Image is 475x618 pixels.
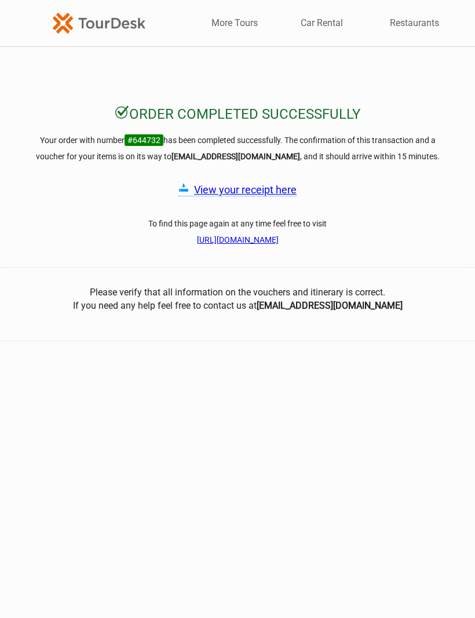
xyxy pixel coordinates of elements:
[29,132,446,164] h3: Your order with number has been completed successfully. The confirmation of this transaction and ...
[194,184,297,196] a: View your receipt here
[257,300,403,311] b: [EMAIL_ADDRESS][DOMAIN_NAME]
[301,17,343,30] a: Car Rental
[29,215,446,248] h3: To find this page again at any time feel free to visit
[211,17,258,30] a: More Tours
[125,134,163,146] span: #644732
[53,13,145,33] img: TourDesk-logo-td-orange-v1.png
[390,17,439,30] a: Restaurants
[197,235,279,244] a: [URL][DOMAIN_NAME]
[171,152,300,161] strong: [EMAIL_ADDRESS][DOMAIN_NAME]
